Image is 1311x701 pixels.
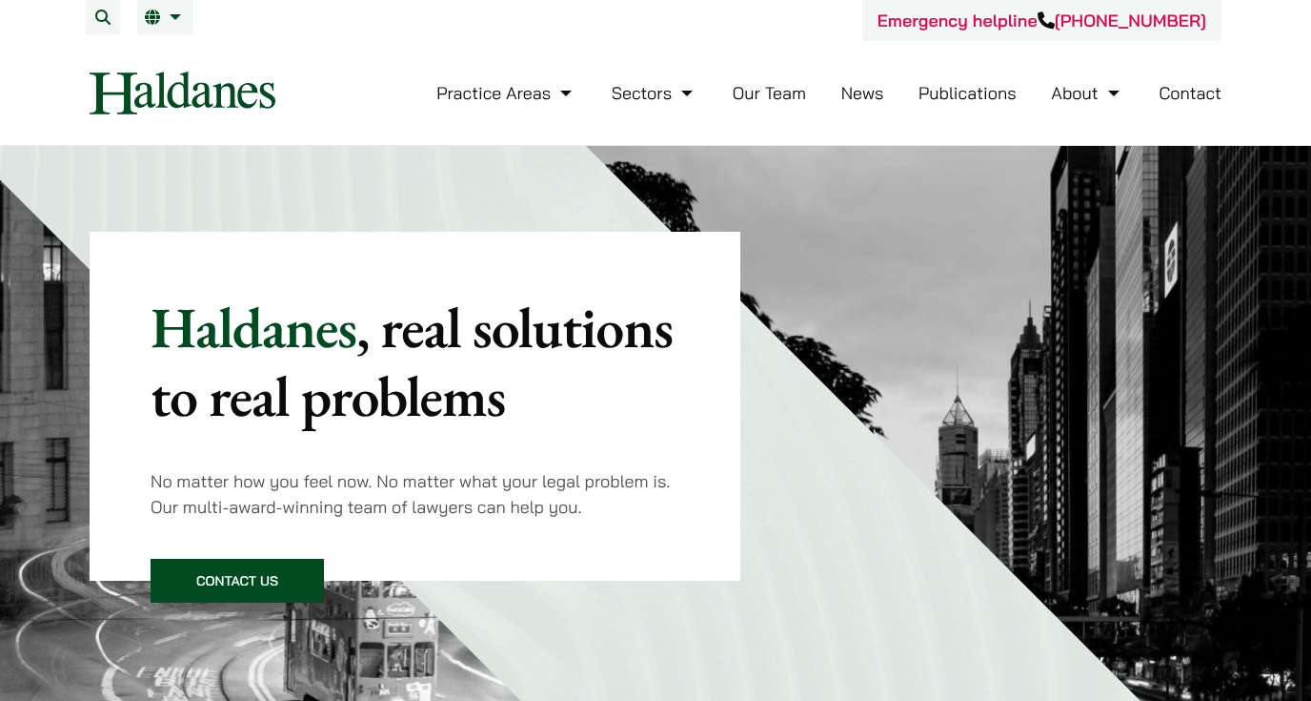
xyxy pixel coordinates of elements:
mark: , real solutions to real problems [151,290,673,433]
a: News [841,82,884,104]
img: Logo of Haldanes [90,72,275,114]
a: Our Team [733,82,806,104]
a: EN [145,10,186,25]
a: Practice Areas [436,82,576,104]
a: About [1051,82,1123,104]
a: Contact [1159,82,1221,104]
a: Sectors [612,82,697,104]
a: Contact Us [151,559,324,603]
a: Emergency helpline[PHONE_NUMBER] [877,10,1206,31]
p: Haldanes [151,293,679,430]
a: Publications [918,82,1017,104]
p: No matter how you feel now. No matter what your legal problem is. Our multi-award-winning team of... [151,468,679,520]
